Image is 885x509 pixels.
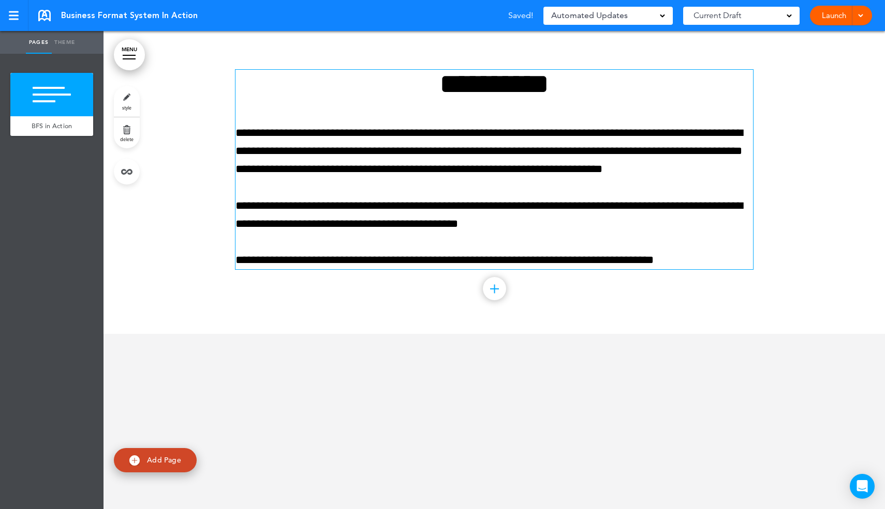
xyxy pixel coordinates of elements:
[818,6,850,25] a: Launch
[114,117,140,148] a: delete
[551,8,628,23] span: Automated Updates
[10,116,93,136] a: BFS in Action
[508,11,533,20] span: Saved!
[114,448,197,472] a: Add Page
[114,39,145,70] a: MENU
[694,8,741,23] span: Current Draft
[32,121,72,130] span: BFS in Action
[26,31,52,54] a: Pages
[52,31,78,54] a: Theme
[850,474,875,499] div: Open Intercom Messenger
[61,10,198,21] span: Business Format System In Action
[120,136,134,142] span: delete
[122,104,131,111] span: style
[147,455,181,465] span: Add Page
[129,455,140,466] img: add.svg
[114,86,140,117] a: style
